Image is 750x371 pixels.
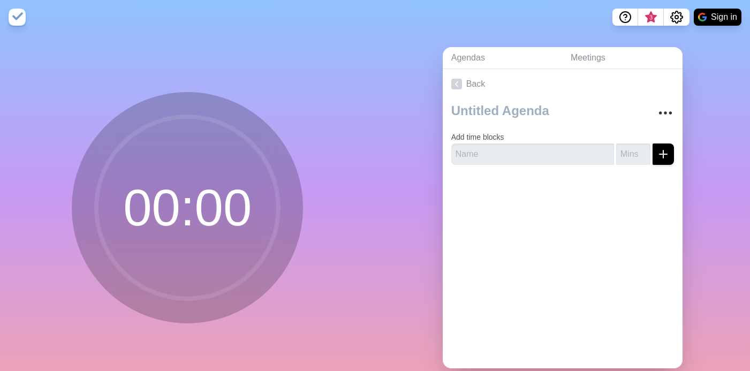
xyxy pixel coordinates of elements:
input: Name [451,143,614,165]
label: Add time blocks [451,133,504,141]
input: Mins [616,143,650,165]
a: Back [443,69,683,99]
a: Agendas [443,47,562,69]
img: timeblocks logo [9,9,26,26]
button: More [655,102,676,124]
button: Sign in [694,9,741,26]
a: Meetings [562,47,683,69]
button: Help [612,9,638,26]
button: What’s new [638,9,664,26]
img: google logo [698,13,707,21]
span: 3 [647,13,655,22]
button: Settings [664,9,690,26]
